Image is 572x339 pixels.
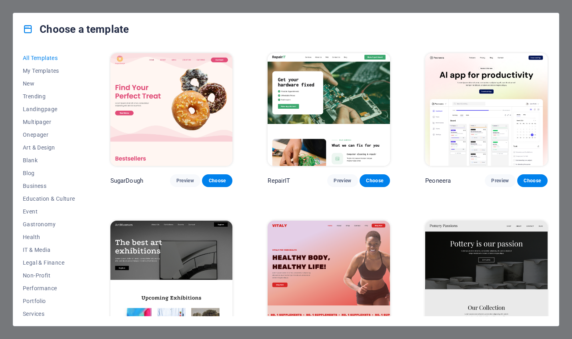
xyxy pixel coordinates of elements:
[23,298,75,304] span: Portfolio
[23,119,75,125] span: Multipager
[23,234,75,240] span: Health
[23,144,75,151] span: Art & Design
[23,269,75,282] button: Non-Profit
[327,174,358,187] button: Preview
[23,23,129,36] h4: Choose a template
[110,53,233,166] img: SugarDough
[23,218,75,231] button: Gastronomy
[110,177,143,185] p: SugarDough
[268,177,290,185] p: RepairIT
[23,157,75,164] span: Blank
[23,80,75,87] span: New
[23,167,75,179] button: Blog
[23,106,75,112] span: Landingpage
[23,295,75,307] button: Portfolio
[268,221,390,333] img: Vitaly
[23,64,75,77] button: My Templates
[425,53,548,166] img: Peoneera
[23,221,75,227] span: Gastronomy
[23,93,75,100] span: Trending
[176,177,194,184] span: Preview
[334,177,351,184] span: Preview
[170,174,200,187] button: Preview
[110,221,233,333] img: Art Museum
[23,311,75,317] span: Services
[23,141,75,154] button: Art & Design
[360,174,390,187] button: Choose
[23,243,75,256] button: IT & Media
[425,177,451,185] p: Peoneera
[23,154,75,167] button: Blank
[23,195,75,202] span: Education & Culture
[366,177,384,184] span: Choose
[491,177,509,184] span: Preview
[208,177,226,184] span: Choose
[23,205,75,218] button: Event
[23,256,75,269] button: Legal & Finance
[23,247,75,253] span: IT & Media
[23,179,75,192] button: Business
[23,170,75,176] span: Blog
[517,174,548,187] button: Choose
[23,68,75,74] span: My Templates
[23,103,75,116] button: Landingpage
[23,55,75,61] span: All Templates
[23,128,75,141] button: Onepager
[23,132,75,138] span: Onepager
[425,221,548,333] img: Pottery Passions
[485,174,515,187] button: Preview
[23,282,75,295] button: Performance
[524,177,541,184] span: Choose
[23,208,75,215] span: Event
[202,174,232,187] button: Choose
[23,90,75,103] button: Trending
[23,52,75,64] button: All Templates
[23,192,75,205] button: Education & Culture
[23,183,75,189] span: Business
[268,53,390,166] img: RepairIT
[23,231,75,243] button: Health
[23,285,75,291] span: Performance
[23,307,75,320] button: Services
[23,272,75,279] span: Non-Profit
[23,116,75,128] button: Multipager
[23,259,75,266] span: Legal & Finance
[23,77,75,90] button: New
